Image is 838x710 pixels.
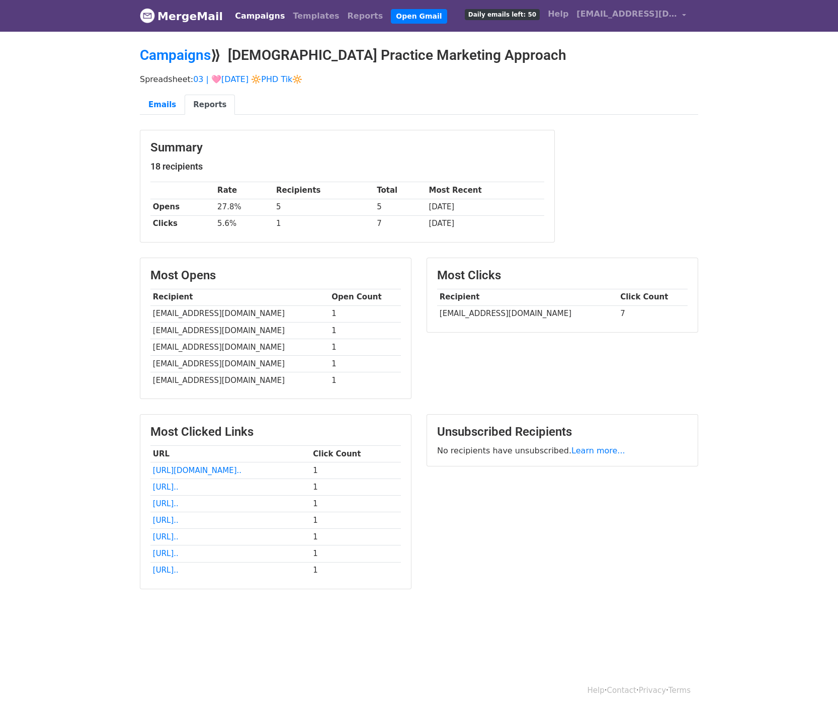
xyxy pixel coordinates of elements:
td: 1 [310,479,401,496]
td: 1 [310,512,401,529]
p: No recipients have unsubscribed. [437,445,688,456]
td: 1 [310,562,401,579]
th: Open Count [329,289,401,305]
p: Spreadsheet: [140,74,698,85]
td: 1 [329,372,401,389]
td: [EMAIL_ADDRESS][DOMAIN_NAME] [150,355,329,372]
a: [EMAIL_ADDRESS][DOMAIN_NAME] [572,4,690,28]
th: Click Count [618,289,688,305]
a: Reports [185,95,235,115]
h2: ⟫ [DEMOGRAPHIC_DATA] Practice Marketing Approach [140,47,698,64]
a: Templates [289,6,343,26]
td: 1 [310,529,401,545]
td: 1 [274,215,374,232]
a: Help [588,686,605,695]
td: 5 [274,199,374,215]
h5: 18 recipients [150,161,544,172]
th: Most Recent [427,182,544,199]
td: 1 [310,545,401,562]
a: Campaigns [231,6,289,26]
span: Daily emails left: 50 [465,9,540,20]
a: [URL].. [153,516,179,525]
td: 1 [310,462,401,479]
h3: Unsubscribed Recipients [437,425,688,439]
a: Terms [668,686,691,695]
td: 5 [374,199,426,215]
span: [EMAIL_ADDRESS][DOMAIN_NAME] [576,8,677,20]
a: [URL].. [153,566,179,575]
a: [URL].. [153,483,179,492]
th: Rate [215,182,274,199]
h3: Summary [150,140,544,155]
td: [DATE] [427,199,544,215]
td: [EMAIL_ADDRESS][DOMAIN_NAME] [437,305,618,322]
th: Total [374,182,426,199]
td: 5.6% [215,215,274,232]
a: [URL].. [153,532,179,541]
a: MergeMail [140,6,223,27]
a: Emails [140,95,185,115]
td: [EMAIL_ADDRESS][DOMAIN_NAME] [150,322,329,339]
a: Privacy [639,686,666,695]
td: 1 [329,305,401,322]
a: Reports [344,6,387,26]
td: [EMAIL_ADDRESS][DOMAIN_NAME] [150,305,329,322]
td: 1 [329,355,401,372]
td: 1 [329,322,401,339]
th: Recipients [274,182,374,199]
td: [EMAIL_ADDRESS][DOMAIN_NAME] [150,339,329,355]
h3: Most Opens [150,268,401,283]
th: Click Count [310,445,401,462]
h3: Most Clicked Links [150,425,401,439]
a: [URL][DOMAIN_NAME].. [153,466,241,475]
a: Contact [607,686,636,695]
th: URL [150,445,310,462]
th: Recipient [150,289,329,305]
a: Help [544,4,572,24]
td: 1 [329,339,401,355]
a: Campaigns [140,47,211,63]
td: 1 [310,496,401,512]
td: 27.8% [215,199,274,215]
th: Clicks [150,215,215,232]
td: 7 [618,305,688,322]
a: [URL].. [153,499,179,508]
a: 03 | 🩷[DATE] 🔆PHD Tik🔆 [193,74,302,84]
h3: Most Clicks [437,268,688,283]
a: [URL].. [153,549,179,558]
img: MergeMail logo [140,8,155,23]
th: Recipient [437,289,618,305]
a: Open Gmail [391,9,447,24]
td: 7 [374,215,426,232]
a: Daily emails left: 50 [461,4,544,24]
td: [EMAIL_ADDRESS][DOMAIN_NAME] [150,372,329,389]
td: [DATE] [427,215,544,232]
th: Opens [150,199,215,215]
a: Learn more... [571,446,625,455]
